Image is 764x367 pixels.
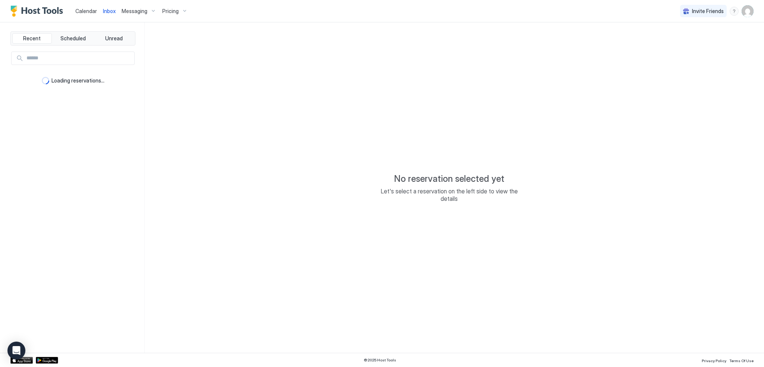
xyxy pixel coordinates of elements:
[122,8,147,15] span: Messaging
[60,35,86,42] span: Scheduled
[51,77,104,84] span: Loading reservations...
[364,358,396,363] span: © 2025 Host Tools
[729,358,754,363] span: Terms Of Use
[10,31,135,46] div: tab-group
[103,8,116,14] span: Inbox
[103,7,116,15] a: Inbox
[10,357,33,364] a: App Store
[94,33,134,44] button: Unread
[53,33,93,44] button: Scheduled
[730,7,739,16] div: menu
[23,35,41,42] span: Recent
[742,5,754,17] div: User profile
[162,8,179,15] span: Pricing
[75,7,97,15] a: Calendar
[10,6,66,17] a: Host Tools Logo
[105,35,123,42] span: Unread
[75,8,97,14] span: Calendar
[394,173,504,184] span: No reservation selected yet
[42,77,49,84] div: loading
[729,356,754,364] a: Terms Of Use
[12,33,52,44] button: Recent
[24,52,134,65] input: Input Field
[375,187,524,202] span: Let's select a reservation on the left side to view the details
[692,8,724,15] span: Invite Friends
[36,357,58,364] a: Google Play Store
[702,356,726,364] a: Privacy Policy
[7,342,25,360] div: Open Intercom Messenger
[702,358,726,363] span: Privacy Policy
